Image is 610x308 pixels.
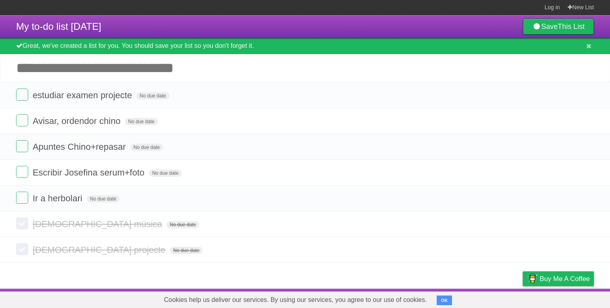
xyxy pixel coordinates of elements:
[416,291,433,306] a: About
[33,116,123,126] span: Avisar, ordendor chino
[16,140,28,152] label: Done
[437,296,452,305] button: OK
[16,217,28,229] label: Done
[442,291,475,306] a: Developers
[16,192,28,204] label: Done
[156,292,435,308] span: Cookies help us deliver our services. By using our services, you agree to our use of cookies.
[558,23,585,31] b: This List
[16,243,28,255] label: Done
[166,221,199,228] span: No due date
[136,92,169,99] span: No due date
[33,167,146,178] span: Escribir Josefina serum+foto
[523,271,594,286] a: Buy me a coffee
[16,166,28,178] label: Done
[87,195,119,203] span: No due date
[170,247,203,254] span: No due date
[512,291,533,306] a: Privacy
[540,272,590,286] span: Buy me a coffee
[130,144,163,151] span: No due date
[16,114,28,126] label: Done
[543,291,594,306] a: Suggest a feature
[33,219,164,229] span: [DEMOGRAPHIC_DATA] música
[33,90,134,100] span: estudiar examen projecte
[33,245,167,255] span: [DEMOGRAPHIC_DATA] projecte
[33,142,128,152] span: Apuntes Chino+repasar
[149,170,181,177] span: No due date
[33,193,84,203] span: Ir a herbolari
[523,19,594,35] a: SaveThis List
[16,89,28,101] label: Done
[527,272,538,285] img: Buy me a coffee
[485,291,503,306] a: Terms
[125,118,158,125] span: No due date
[16,21,101,32] span: My to-do list [DATE]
